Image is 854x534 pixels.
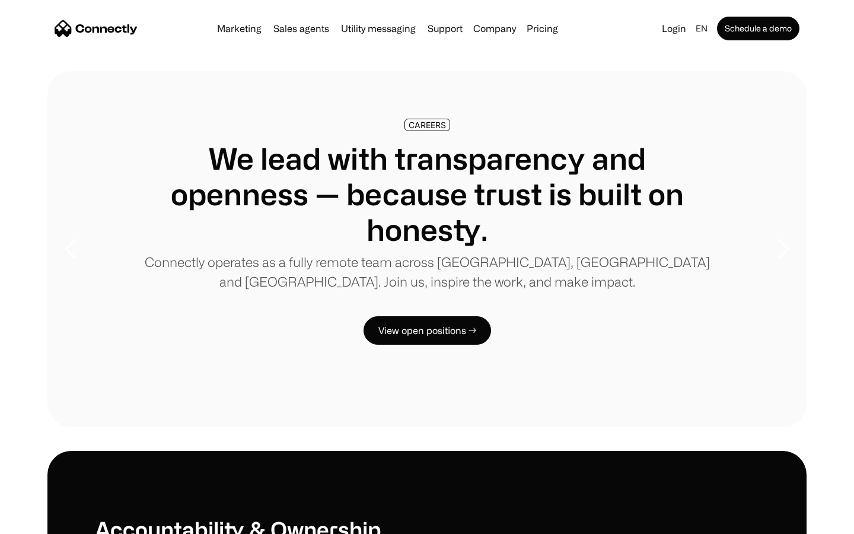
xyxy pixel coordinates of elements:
a: Utility messaging [336,24,420,33]
h1: We lead with transparency and openness — because trust is built on honesty. [142,141,712,247]
aside: Language selected: English [12,512,71,530]
a: Schedule a demo [717,17,799,40]
a: Support [423,24,467,33]
ul: Language list [24,513,71,530]
p: Connectly operates as a fully remote team across [GEOGRAPHIC_DATA], [GEOGRAPHIC_DATA] and [GEOGRA... [142,252,712,291]
a: Login [657,20,691,37]
a: View open positions → [364,316,491,345]
a: Sales agents [269,24,334,33]
div: en [696,20,708,37]
a: Marketing [212,24,266,33]
div: Company [473,20,516,37]
div: CAREERS [409,120,446,129]
a: Pricing [522,24,563,33]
